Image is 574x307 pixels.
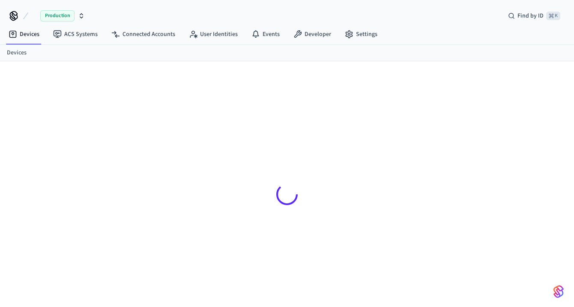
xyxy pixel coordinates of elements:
[553,285,564,298] img: SeamLogoGradient.69752ec5.svg
[2,27,46,42] a: Devices
[105,27,182,42] a: Connected Accounts
[182,27,245,42] a: User Identities
[40,10,75,21] span: Production
[245,27,287,42] a: Events
[287,27,338,42] a: Developer
[7,48,27,57] a: Devices
[501,8,567,24] div: Find by ID⌘ K
[46,27,105,42] a: ACS Systems
[338,27,384,42] a: Settings
[546,12,560,20] span: ⌘ K
[517,12,544,20] span: Find by ID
